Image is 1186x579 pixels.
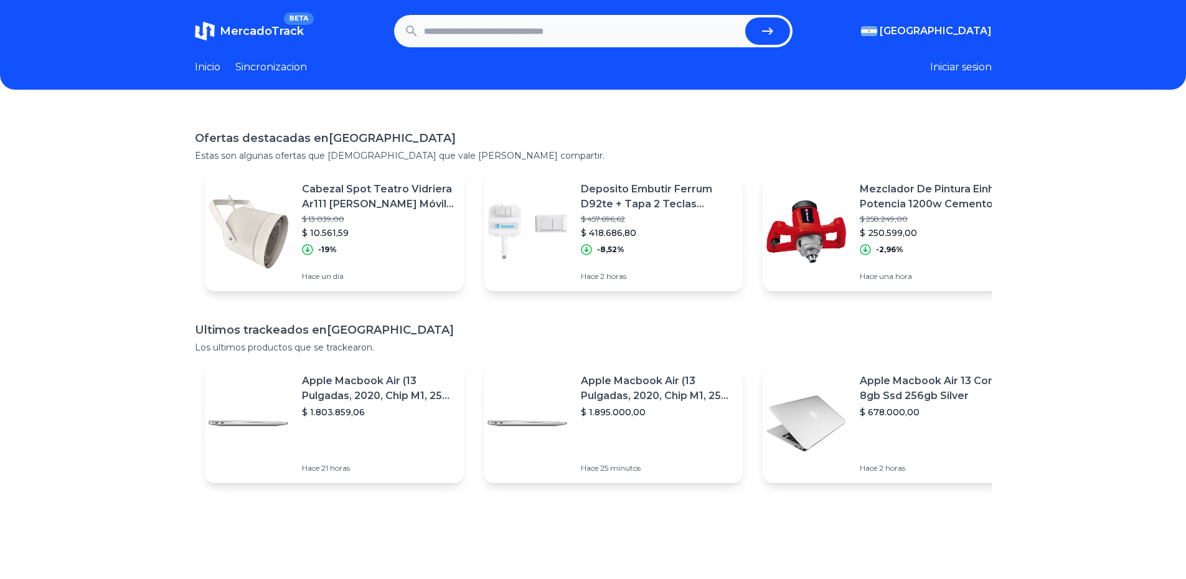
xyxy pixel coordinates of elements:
p: Hace 2 horas [581,271,733,281]
p: Hace 25 minutos [581,463,733,473]
p: Apple Macbook Air (13 Pulgadas, 2020, Chip M1, 256 Gb De Ssd, 8 Gb De Ram) - Plata [302,374,454,403]
h1: Ultimos trackeados en [GEOGRAPHIC_DATA] [195,321,992,339]
img: Featured image [205,380,292,467]
button: [GEOGRAPHIC_DATA] [861,24,992,39]
p: Deposito Embutir Ferrum D92te + Tapa 2 Teclas Ferrum Vta52-b [581,182,733,212]
img: Featured image [205,188,292,275]
img: Featured image [484,188,571,275]
p: Hace 2 horas [860,463,1012,473]
p: Hace 21 horas [302,463,454,473]
p: Mezclador De Pintura Einhell Potencia 1200w Cemento Yeso [860,182,1012,212]
a: Featured imageMezclador De Pintura Einhell Potencia 1200w Cemento Yeso$ 258.249,00$ 250.599,00-2,... [763,172,1022,291]
a: Featured imageApple Macbook Air (13 Pulgadas, 2020, Chip M1, 256 Gb De Ssd, 8 Gb De Ram) - Plata$... [205,364,464,483]
p: Apple Macbook Air (13 Pulgadas, 2020, Chip M1, 256 Gb De Ssd, 8 Gb De Ram) - Plata [581,374,733,403]
h1: Ofertas destacadas en [GEOGRAPHIC_DATA] [195,129,992,147]
p: Cabezal Spot Teatro Vidriera Ar111 [PERSON_NAME] Móvil Led Completo [302,182,454,212]
p: -2,96% [876,245,903,255]
p: $ 258.249,00 [860,214,1012,224]
p: $ 1.895.000,00 [581,406,733,418]
a: Inicio [195,60,220,75]
img: Featured image [763,188,850,275]
a: Featured imageCabezal Spot Teatro Vidriera Ar111 [PERSON_NAME] Móvil Led Completo$ 13.039,00$ 10.... [205,172,464,291]
p: $ 457.696,62 [581,214,733,224]
a: Sincronizacion [235,60,307,75]
a: Featured imageDeposito Embutir Ferrum D92te + Tapa 2 Teclas Ferrum Vta52-b$ 457.696,62$ 418.686,8... [484,172,743,291]
p: $ 678.000,00 [860,406,1012,418]
span: MercadoTrack [220,24,304,38]
span: BETA [284,12,313,25]
img: MercadoTrack [195,21,215,41]
p: -19% [318,245,337,255]
a: MercadoTrackBETA [195,21,304,41]
img: Featured image [484,380,571,467]
p: $ 10.561,59 [302,227,454,239]
p: $ 13.039,00 [302,214,454,224]
p: $ 1.803.859,06 [302,406,454,418]
p: -8,52% [597,245,624,255]
img: Argentina [861,26,877,36]
img: Featured image [763,380,850,467]
p: $ 418.686,80 [581,227,733,239]
p: $ 250.599,00 [860,227,1012,239]
p: Hace un día [302,271,454,281]
p: Hace una hora [860,271,1012,281]
a: Featured imageApple Macbook Air 13 Core I5 8gb Ssd 256gb Silver$ 678.000,00Hace 2 horas [763,364,1022,483]
p: Estas son algunas ofertas que [DEMOGRAPHIC_DATA] que vale [PERSON_NAME] compartir. [195,149,992,162]
p: Los ultimos productos que se trackearon. [195,341,992,354]
button: Iniciar sesion [930,60,992,75]
a: Featured imageApple Macbook Air (13 Pulgadas, 2020, Chip M1, 256 Gb De Ssd, 8 Gb De Ram) - Plata$... [484,364,743,483]
p: Apple Macbook Air 13 Core I5 8gb Ssd 256gb Silver [860,374,1012,403]
span: [GEOGRAPHIC_DATA] [880,24,992,39]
